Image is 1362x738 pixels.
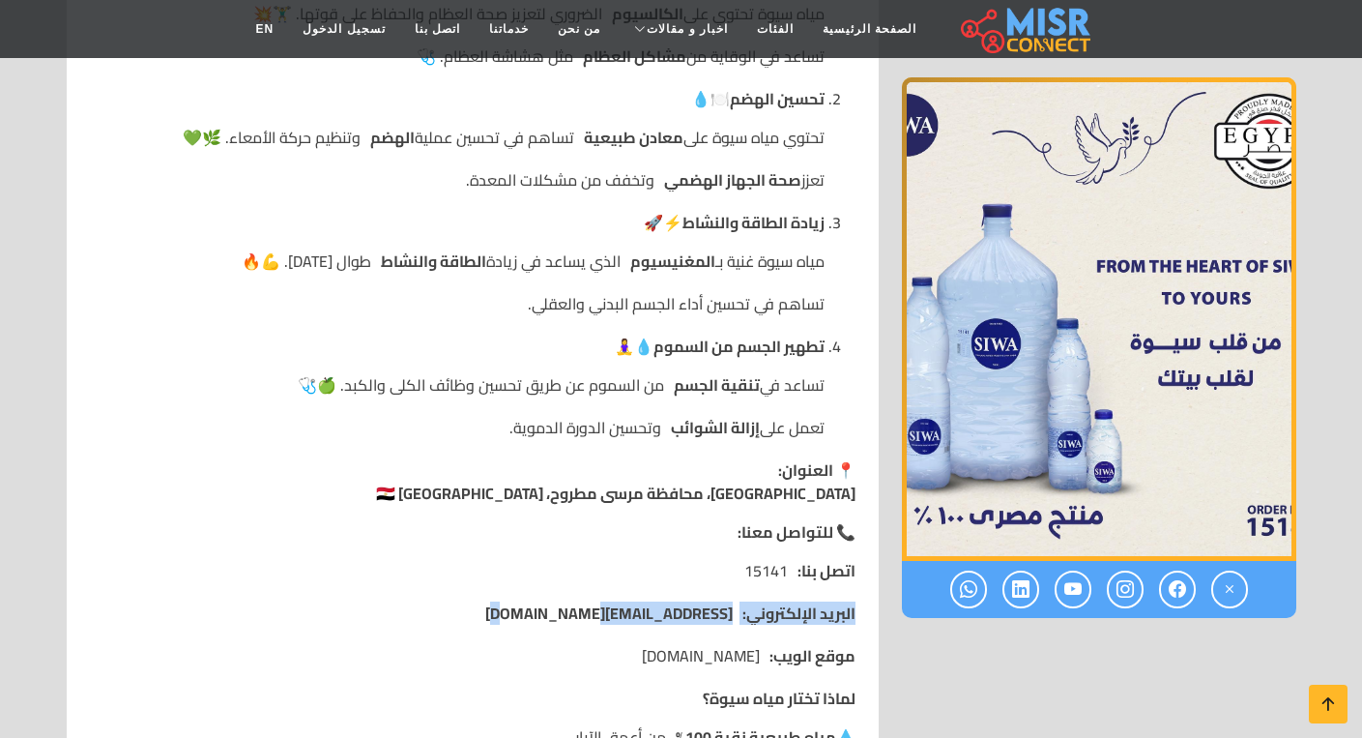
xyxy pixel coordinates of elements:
[742,11,808,47] a: الفئات
[288,11,399,47] a: تسجيل الدخول
[674,373,760,397] strong: تنقية الجسم
[475,11,543,47] a: خدماتنا
[808,11,931,47] a: الصفحة الرئيسية
[630,250,715,273] strong: المغنيسيوم
[376,479,855,508] strong: [GEOGRAPHIC_DATA]، محافظة مرسى مطروح، [GEOGRAPHIC_DATA] 🇪🇬
[400,11,475,47] a: اتصل بنا
[90,644,855,667] li: [DOMAIN_NAME]
[738,517,855,546] strong: 📞 للتواصل معنا:
[121,250,825,273] li: مياه سيوة غنية بـ الذي يساعد في زيادة طوال [DATE]. 💪🔥
[769,644,855,667] strong: موقع الويب:
[742,602,855,625] strong: البريد الإلكتروني:
[485,602,733,625] a: [EMAIL_ADDRESS][DOMAIN_NAME]
[902,77,1296,561] div: 1 / 1
[902,77,1296,561] img: شركة سيوة للمياه الطبيعية
[730,84,825,113] strong: تحسين الهضم
[121,335,825,358] p: 💧🧘‍♀️
[647,20,728,38] span: اخبار و مقالات
[615,11,742,47] a: اخبار و مقالات
[121,211,825,234] p: ⚡🚀
[703,684,855,713] strong: لماذا تختار مياه سيوة؟
[778,456,855,485] strong: 📍 العنوان:
[961,5,1090,53] img: main.misr_connect
[381,250,486,273] strong: الطاقة والنشاط
[370,126,415,149] strong: الهضم
[121,87,825,110] p: 🍽️💧
[653,332,825,361] strong: تطهير الجسم من السموم
[584,126,683,149] strong: معادن طبيعية
[121,292,825,315] li: تساهم في تحسين أداء الجسم البدني والعقلي.
[671,416,760,439] strong: إزالة الشوائب
[121,416,825,439] li: تعمل على وتحسين الدورة الدموية.
[121,168,825,192] li: تعزز وتخفف من مشكلات المعدة.
[242,11,289,47] a: EN
[682,208,825,237] strong: زيادة الطاقة والنشاط
[90,559,855,582] li: 15141
[543,11,615,47] a: من نحن
[664,168,801,192] strong: صحة الجهاز الهضمي
[797,559,855,582] strong: اتصل بنا:
[121,373,825,397] li: تساعد في من السموم عن طريق تحسين وظائف الكلى والكبد. 🍏🩺
[121,126,825,149] li: تحتوي مياه سيوة على تساهم في تحسين عملية وتنظيم حركة الأمعاء. 🌿💚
